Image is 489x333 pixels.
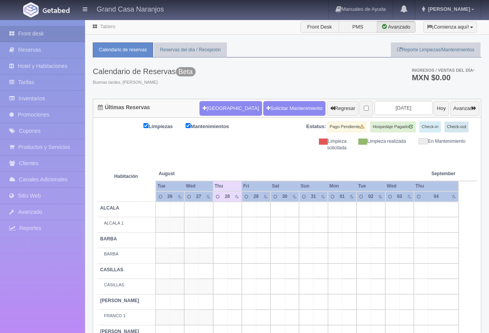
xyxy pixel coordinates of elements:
a: Solicitar Mantenimiento [263,101,325,116]
button: Regresar [327,101,358,116]
th: Fri [242,181,270,191]
img: Getabed [43,7,70,13]
img: Getabed [23,2,39,17]
th: Sat [271,181,299,191]
h4: Grand Casa Naranjos [97,4,164,14]
div: 31 [309,193,317,200]
label: Limpiezas [143,122,184,130]
b: CASILLAS [100,267,123,272]
div: 28 [223,193,231,200]
strong: Habitación [114,174,138,179]
span: September [431,171,455,177]
div: 02 [367,193,375,200]
label: Avanzado [377,21,416,33]
a: Calendario de reservas [93,42,153,57]
button: Avanzar [450,101,479,116]
label: Check-in [419,122,441,132]
th: Thu [414,181,458,191]
th: Wed [385,181,414,191]
a: Tablero [100,24,115,29]
th: Mon [328,181,356,191]
div: 30 [281,193,289,200]
th: Tue [156,181,184,191]
span: [PERSON_NAME] [426,6,470,12]
div: FRANCO 1 [100,313,152,319]
label: Pago Pendiente [327,122,366,132]
button: Hoy [434,101,449,116]
span: Buenas tardes, [PERSON_NAME]. [93,79,196,86]
label: Front Desk [300,21,339,33]
div: ALCALA 1 [100,220,152,227]
div: Limpieza solicitada [293,138,353,151]
label: PMS [339,21,377,33]
label: Estatus: [306,123,326,130]
input: Limpiezas [143,123,148,128]
span: Ingresos / Ventas del día [412,68,474,73]
div: 03 [395,193,404,200]
span: Beta [176,67,196,76]
div: 01 [338,193,346,200]
div: 29 [252,193,260,200]
th: Sun [299,181,328,191]
h3: Calendario de Reservas [93,67,196,76]
div: 04 [429,193,443,200]
a: Reporte Limpiezas/Mantenimientos [391,42,480,57]
th: Thu [213,181,242,191]
b: BARBA [100,236,117,242]
b: [PERSON_NAME] [100,298,139,303]
div: CASILLAS [100,282,152,288]
b: ALCALA [100,205,119,211]
span: August [159,171,210,177]
div: BARBA [100,251,152,257]
div: 27 [194,193,203,200]
h4: Últimas Reservas [98,105,150,110]
label: Hospedaje Pagado [370,122,416,132]
th: Wed [184,181,213,191]
a: Reservas del día / Recepción [154,42,227,57]
th: Tue [356,181,385,191]
div: 26 [166,193,174,200]
input: Mantenimientos [186,123,191,128]
h3: MXN $0.00 [412,74,474,81]
div: Limpieza realizada [352,138,412,145]
label: Check-out [445,122,469,132]
div: En Mantenimiento [412,138,471,145]
button: [GEOGRAPHIC_DATA] [199,101,262,116]
label: Mantenimientos [186,122,240,130]
button: ¡Comienza aquí! [423,21,477,33]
